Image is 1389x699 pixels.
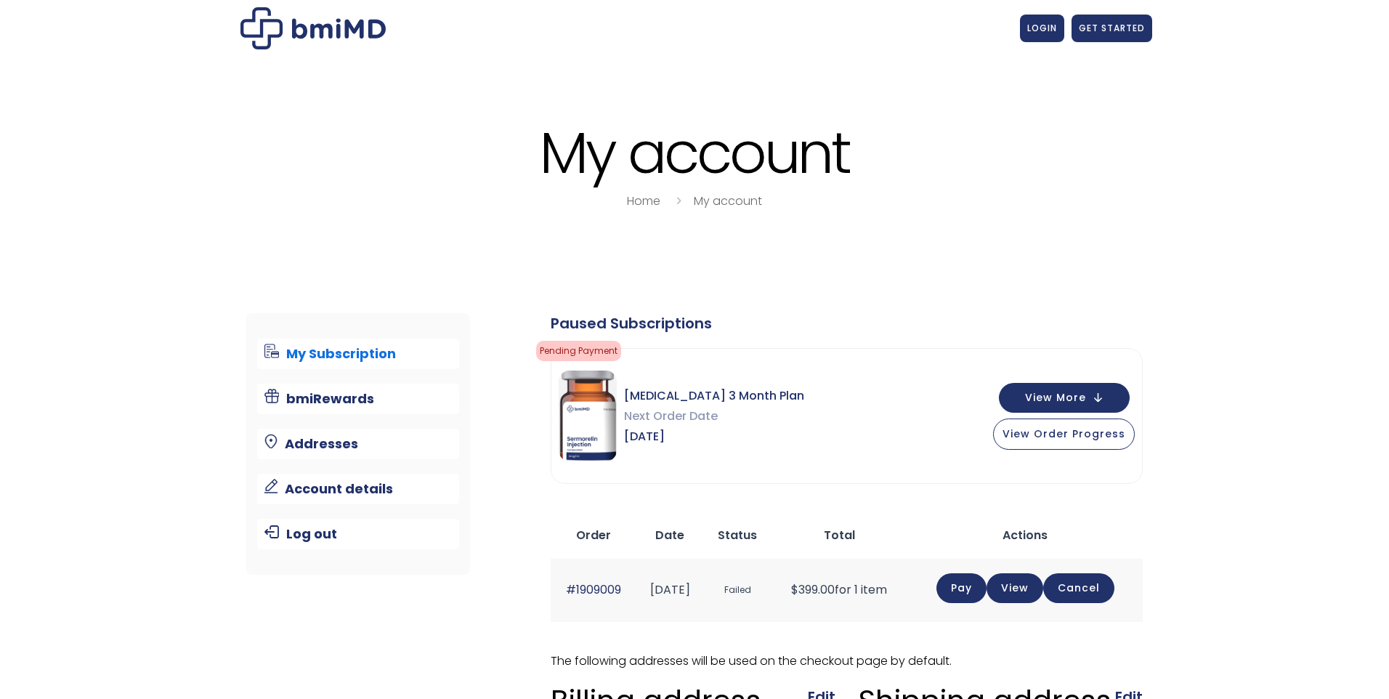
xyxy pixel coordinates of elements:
[257,519,460,549] a: Log out
[551,313,1143,334] div: Paused Subscriptions
[1003,527,1048,544] span: Actions
[536,341,621,361] span: Pending Payment
[987,573,1043,603] a: View
[566,581,621,598] a: #1909009
[576,527,611,544] span: Order
[1025,393,1086,403] span: View More
[257,474,460,504] a: Account details
[257,339,460,369] a: My Subscription
[237,122,1152,184] h1: My account
[1027,22,1057,34] span: LOGIN
[257,384,460,414] a: bmiRewards
[240,7,386,49] img: My account
[624,427,804,447] span: [DATE]
[694,193,762,209] a: My account
[257,429,460,459] a: Addresses
[791,581,835,598] span: 399.00
[246,313,471,575] nav: Account pages
[999,383,1130,413] button: View More
[559,371,617,461] img: sermorelin
[993,419,1135,450] button: View Order Progress
[1003,427,1125,441] span: View Order Progress
[1079,22,1145,34] span: GET STARTED
[655,527,684,544] span: Date
[627,193,660,209] a: Home
[710,577,764,604] span: Failed
[624,386,804,406] span: [MEDICAL_DATA] 3 Month Plan
[718,527,757,544] span: Status
[824,527,855,544] span: Total
[1072,15,1152,42] a: GET STARTED
[1043,573,1114,603] a: Cancel
[671,193,687,209] i: breadcrumbs separator
[936,573,987,603] a: Pay
[624,406,804,427] span: Next Order Date
[772,559,907,622] td: for 1 item
[650,581,690,598] time: [DATE]
[791,581,798,598] span: $
[1020,15,1064,42] a: LOGIN
[551,651,1143,671] p: The following addresses will be used on the checkout page by default.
